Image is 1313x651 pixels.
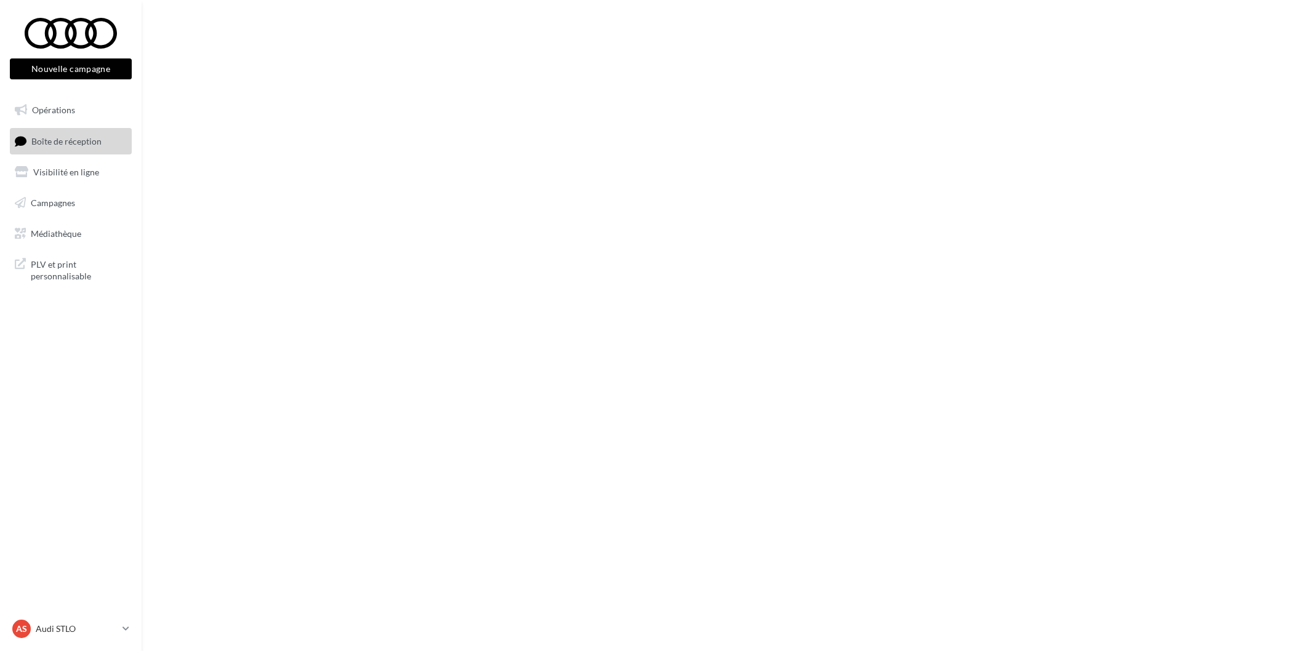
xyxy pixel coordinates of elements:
[7,221,134,247] a: Médiathèque
[7,128,134,154] a: Boîte de réception
[16,623,27,635] span: AS
[32,105,75,115] span: Opérations
[33,167,99,177] span: Visibilité en ligne
[10,617,132,641] a: AS Audi STLO
[10,58,132,79] button: Nouvelle campagne
[31,135,102,146] span: Boîte de réception
[31,228,81,238] span: Médiathèque
[36,623,118,635] p: Audi STLO
[31,256,127,282] span: PLV et print personnalisable
[7,190,134,216] a: Campagnes
[7,159,134,185] a: Visibilité en ligne
[7,251,134,287] a: PLV et print personnalisable
[7,97,134,123] a: Opérations
[31,198,75,208] span: Campagnes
